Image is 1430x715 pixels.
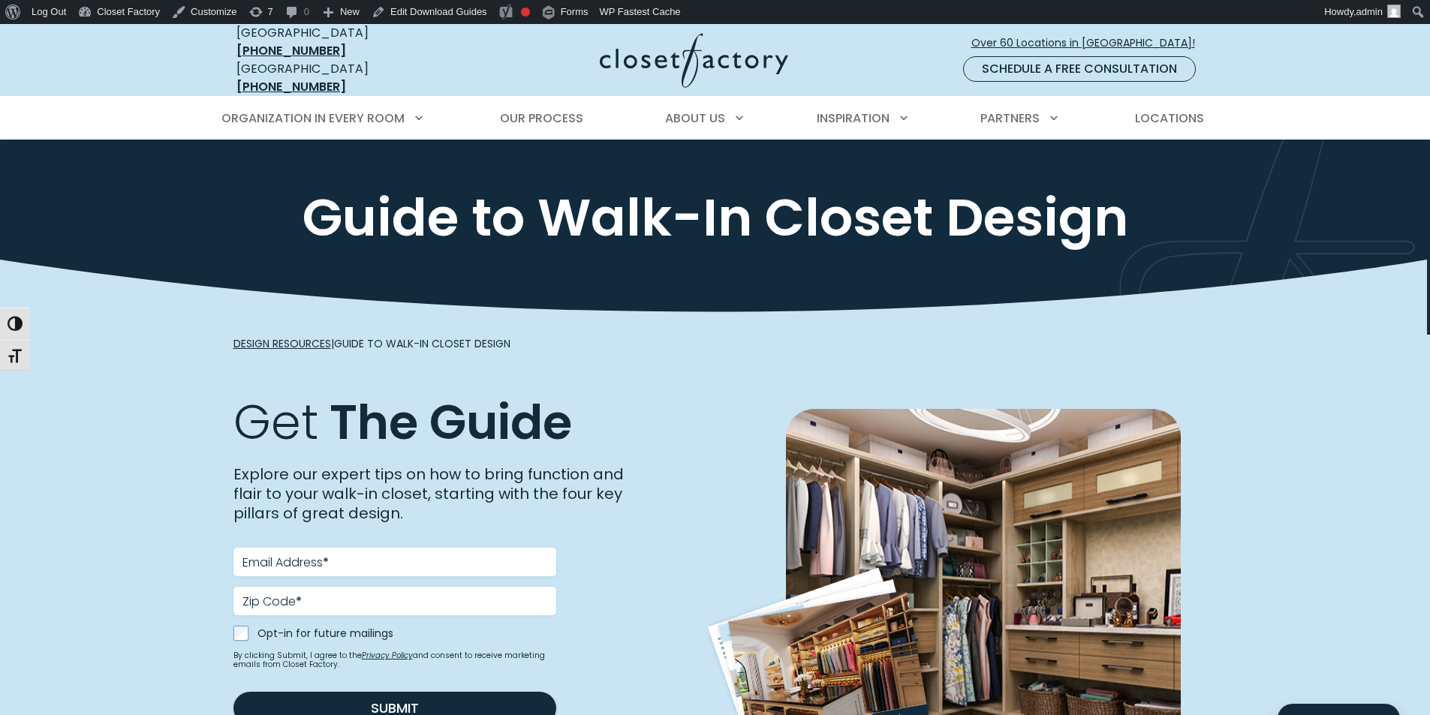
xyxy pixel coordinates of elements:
label: Opt-in for future mailings [257,626,556,641]
span: Over 60 Locations in [GEOGRAPHIC_DATA]! [971,35,1207,51]
div: [GEOGRAPHIC_DATA] [236,24,454,60]
span: Partners [980,110,1040,127]
div: Focus keyphrase not set [521,8,530,17]
a: [PHONE_NUMBER] [236,78,346,95]
span: Our Process [500,110,583,127]
a: Schedule a Free Consultation [963,56,1196,82]
a: Design Resources [233,336,331,351]
span: Explore our expert tips on how to bring function and flair to your walk-in closet, starting with ... [233,464,624,524]
img: Closet Factory Logo [600,33,788,88]
a: Over 60 Locations in [GEOGRAPHIC_DATA]! [971,30,1208,56]
span: | [233,336,510,351]
span: About Us [665,110,725,127]
span: Locations [1135,110,1204,127]
small: By clicking Submit, I agree to the and consent to receive marketing emails from Closet Factory. [233,651,556,669]
nav: Primary Menu [211,98,1220,140]
span: Get [233,389,318,455]
span: Inspiration [817,110,890,127]
h1: Guide to Walk-In Closet Design [233,189,1197,246]
div: [GEOGRAPHIC_DATA] [236,60,454,96]
a: [PHONE_NUMBER] [236,42,346,59]
label: Email Address [242,557,329,569]
span: Guide to Walk-In Closet Design [334,336,510,351]
span: admin [1356,6,1383,17]
a: Privacy Policy [362,650,413,661]
span: Organization in Every Room [221,110,405,127]
span: The Guide [330,389,572,455]
label: Zip Code [242,596,302,608]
